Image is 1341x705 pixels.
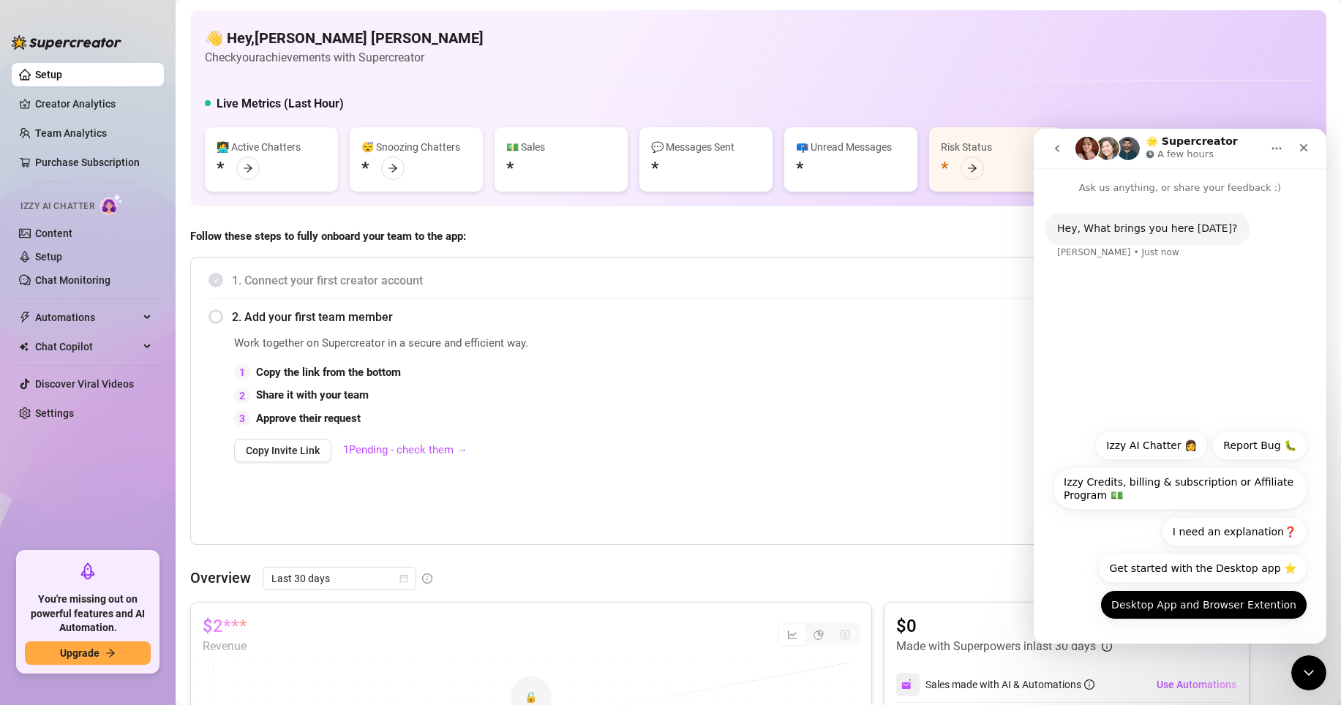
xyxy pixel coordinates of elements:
h4: 👋 Hey, [PERSON_NAME] [PERSON_NAME] [205,28,484,48]
article: Overview [190,567,251,589]
span: rocket [79,562,97,580]
div: 2 [234,388,250,404]
span: 2. Add your first team member [232,308,1308,326]
div: 😴 Snoozing Chatters [361,139,471,155]
h5: Live Metrics (Last Hour) [217,95,344,113]
img: AI Chatter [100,194,123,215]
a: Settings [35,407,74,419]
div: 📪 Unread Messages [796,139,906,155]
img: svg%3e [901,678,914,691]
img: Chat Copilot [19,342,29,352]
strong: Approve their request [256,412,361,425]
span: arrow-right [388,163,398,173]
button: Upgradearrow-right [25,641,151,665]
button: Copy Invite Link [234,439,331,462]
a: Purchase Subscription [35,151,152,174]
a: Content [35,227,72,239]
div: Sales made with AI & Automations [925,676,1094,693]
article: Check your achievements with Supercreator [205,48,484,67]
a: Creator Analytics [35,92,152,116]
div: 👩‍💻 Active Chatters [217,139,326,155]
button: Use Automations [1156,673,1237,696]
span: Izzy AI Chatter [20,200,94,214]
span: calendar [399,574,408,583]
iframe: Intercom live chat [1291,655,1326,690]
span: info-circle [1084,679,1094,690]
a: Setup [35,69,62,80]
span: Chat Copilot [35,335,139,358]
article: Made with Superpowers in last 30 days [896,638,1096,655]
span: arrow-right [105,648,116,658]
iframe: Intercom live chat [1034,129,1326,644]
a: Discover Viral Videos [35,378,134,390]
img: logo-BBDzfeDw.svg [12,35,121,50]
div: 💵 Sales [506,139,616,155]
article: $0 [896,614,1112,638]
span: You're missing out on powerful features and AI Automation. [25,592,151,636]
div: 3 [234,410,250,426]
span: arrow-right [243,163,253,173]
span: info-circle [422,573,432,584]
div: 1 [234,364,250,380]
div: 1. Connect your first creator account [209,263,1308,298]
span: Copy Invite Link [246,445,320,456]
a: Team Analytics [35,127,107,139]
a: Chat Monitoring [35,274,110,286]
div: 2. Add your first team member [209,299,1308,335]
strong: Follow these steps to fully onboard your team to the app: [190,230,466,243]
a: 1Pending - check them → [331,442,467,459]
strong: Share it with your team [256,388,369,401]
div: Risk Status [941,139,1051,155]
span: Last 30 days [271,568,407,589]
span: Use Automations [1157,679,1236,690]
iframe: Adding Team Members [1015,335,1308,522]
a: 1 Pending - check them → [343,443,467,456]
a: Setup [35,251,62,263]
strong: Copy the link from the bottom [256,366,401,379]
span: info-circle [1102,641,1112,652]
span: thunderbolt [19,312,31,323]
span: Upgrade [60,647,99,659]
span: Automations [35,306,139,329]
span: Work together on Supercreator in a secure and efficient way. [234,335,979,352]
span: arrow-right [967,163,977,173]
div: 💬 Messages Sent [651,139,761,155]
span: 1. Connect your first creator account [232,271,1308,290]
